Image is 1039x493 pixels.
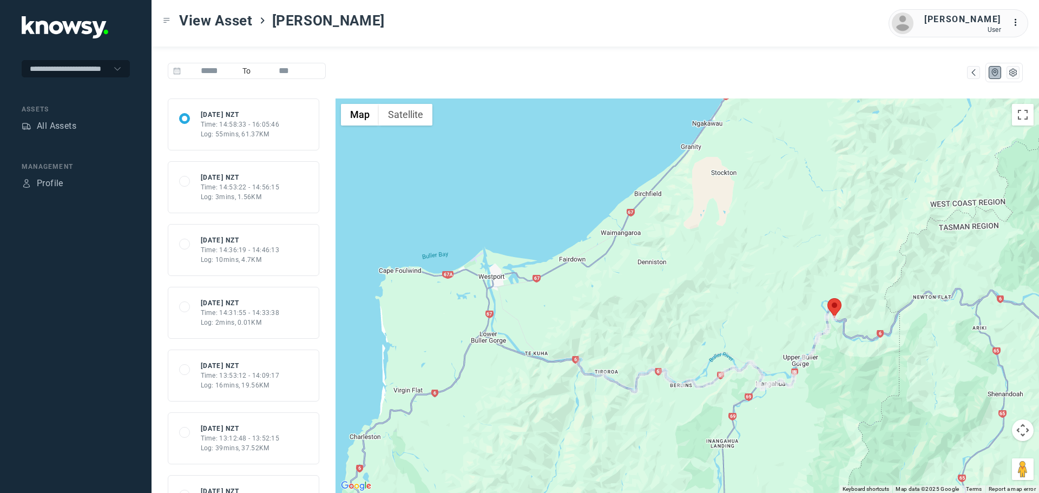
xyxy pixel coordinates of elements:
[924,26,1001,34] div: User
[201,298,280,308] div: [DATE] NZT
[1012,458,1034,480] button: Drag Pegman onto the map to open Street View
[201,255,280,265] div: Log: 10mins, 4.7KM
[338,479,374,493] img: Google
[379,104,432,126] button: Show satellite imagery
[179,11,253,30] span: View Asset
[1012,419,1034,441] button: Map camera controls
[843,485,889,493] button: Keyboard shortcuts
[201,129,280,139] div: Log: 55mins, 61.37KM
[163,17,170,24] div: Toggle Menu
[201,110,280,120] div: [DATE] NZT
[201,318,280,327] div: Log: 2mins, 0.01KM
[338,479,374,493] a: Open this area in Google Maps (opens a new window)
[201,361,280,371] div: [DATE] NZT
[989,486,1036,492] a: Report a map error
[22,16,108,38] img: Application Logo
[37,177,63,190] div: Profile
[201,443,280,453] div: Log: 39mins, 37.52KM
[201,120,280,129] div: Time: 14:58:33 - 16:05:46
[966,486,982,492] a: Terms (opens in new tab)
[201,380,280,390] div: Log: 16mins, 19.56KM
[1008,68,1018,77] div: List
[201,424,280,433] div: [DATE] NZT
[22,179,31,188] div: Profile
[22,120,76,133] a: AssetsAll Assets
[201,433,280,443] div: Time: 13:12:48 - 13:52:15
[341,104,379,126] button: Show street map
[1012,16,1025,31] div: :
[22,162,130,172] div: Management
[969,68,978,77] div: Map
[201,235,280,245] div: [DATE] NZT
[201,371,280,380] div: Time: 13:53:12 - 14:09:17
[201,245,280,255] div: Time: 14:36:19 - 14:46:13
[1012,104,1034,126] button: Toggle fullscreen view
[22,104,130,114] div: Assets
[272,11,385,30] span: [PERSON_NAME]
[201,192,280,202] div: Log: 3mins, 1.56KM
[258,16,267,25] div: >
[892,12,913,34] img: avatar.png
[238,63,255,79] span: To
[22,121,31,131] div: Assets
[22,177,63,190] a: ProfileProfile
[201,182,280,192] div: Time: 14:53:22 - 14:56:15
[37,120,76,133] div: All Assets
[896,486,959,492] span: Map data ©2025 Google
[1012,18,1023,27] tspan: ...
[924,13,1001,26] div: [PERSON_NAME]
[990,68,1000,77] div: Map
[201,173,280,182] div: [DATE] NZT
[201,308,280,318] div: Time: 14:31:55 - 14:33:38
[1012,16,1025,29] div: :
